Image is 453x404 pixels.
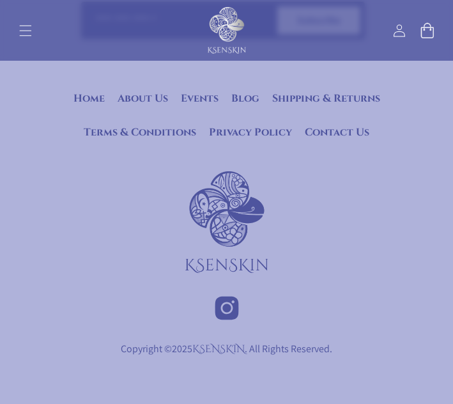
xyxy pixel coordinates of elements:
[185,171,268,273] img: Ksenskin Logo
[192,342,245,356] span: Ksenskin
[209,125,292,141] a: Privacy Policy
[305,125,369,141] a: Contact Us
[231,91,259,107] a: Blog
[118,91,168,107] a: About Us
[73,91,105,107] a: Home
[208,7,246,54] img: KSENSKIN White Logo
[181,91,219,107] a: Events
[84,125,196,141] a: Terms & Conditions
[12,17,40,45] summary: Menu
[10,340,443,359] p: Copyright ©2025 . All Rights Reserved.
[272,91,380,107] a: Shipping & Returns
